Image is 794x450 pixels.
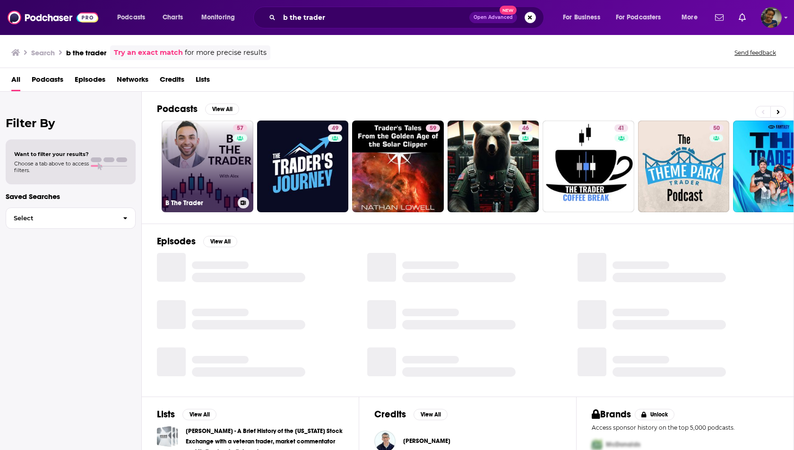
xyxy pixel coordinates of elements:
[6,208,136,229] button: Select
[162,121,253,212] a: 57B The Trader
[352,121,444,212] a: 59
[518,124,533,132] a: 46
[262,7,553,28] div: Search podcasts, credits, & more...
[374,408,406,420] h2: Credits
[474,15,513,20] span: Open Advanced
[75,72,105,91] a: Episodes
[430,124,436,133] span: 59
[11,72,20,91] a: All
[713,124,720,133] span: 50
[614,124,628,132] a: 41
[157,103,239,115] a: PodcastsView All
[414,409,448,420] button: View All
[163,11,183,24] span: Charts
[522,124,529,133] span: 46
[182,409,216,420] button: View All
[543,121,634,212] a: 41
[157,426,178,447] a: Kenny Polcari - A Brief History of the New York Stock Exchange with a veteran trader, market comm...
[426,124,440,132] a: 59
[196,72,210,91] a: Lists
[66,48,106,57] h3: b the trader
[6,215,115,221] span: Select
[592,408,631,420] h2: Brands
[157,103,198,115] h2: Podcasts
[735,9,750,26] a: Show notifications dropdown
[732,49,779,57] button: Send feedback
[156,10,189,25] a: Charts
[157,408,216,420] a: ListsView All
[709,124,724,132] a: 50
[403,437,450,445] span: [PERSON_NAME]
[111,10,157,25] button: open menu
[205,104,239,115] button: View All
[332,124,338,133] span: 49
[675,10,709,25] button: open menu
[6,192,136,201] p: Saved Searches
[31,48,55,57] h3: Search
[114,47,183,58] a: Try an exact match
[279,10,469,25] input: Search podcasts, credits, & more...
[618,124,624,133] span: 41
[635,409,675,420] button: Unlock
[638,121,730,212] a: 50
[711,9,727,26] a: Show notifications dropdown
[14,151,89,157] span: Want to filter your results?
[448,121,539,212] a: 46
[157,235,237,247] a: EpisodesView All
[233,124,247,132] a: 57
[682,11,698,24] span: More
[157,408,175,420] h2: Lists
[185,47,267,58] span: for more precise results
[403,437,450,445] a: Rob Booker
[195,10,247,25] button: open menu
[203,236,237,247] button: View All
[606,441,640,449] span: McDonalds
[160,72,184,91] a: Credits
[374,408,448,420] a: CreditsView All
[165,199,234,207] h3: B The Trader
[592,424,778,431] p: Access sponsor history on the top 5,000 podcasts.
[563,11,600,24] span: For Business
[500,6,517,15] span: New
[257,121,349,212] a: 49
[556,10,612,25] button: open menu
[761,7,782,28] img: User Profile
[6,116,136,130] h2: Filter By
[14,160,89,173] span: Choose a tab above to access filters.
[761,7,782,28] span: Logged in as sabrinajohnson
[616,11,661,24] span: For Podcasters
[157,235,196,247] h2: Episodes
[117,72,148,91] a: Networks
[237,124,243,133] span: 57
[469,12,517,23] button: Open AdvancedNew
[328,124,342,132] a: 49
[761,7,782,28] button: Show profile menu
[8,9,98,26] img: Podchaser - Follow, Share and Rate Podcasts
[201,11,235,24] span: Monitoring
[117,11,145,24] span: Podcasts
[32,72,63,91] a: Podcasts
[610,10,675,25] button: open menu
